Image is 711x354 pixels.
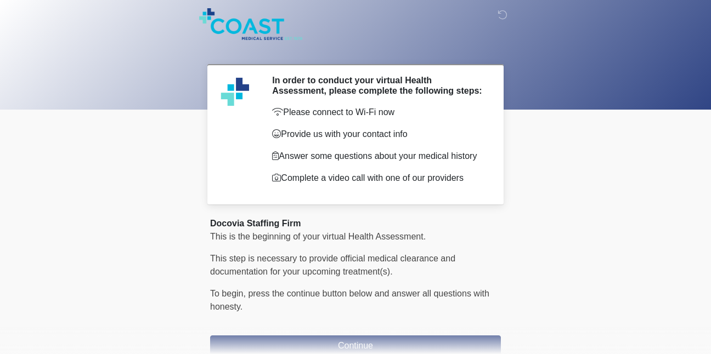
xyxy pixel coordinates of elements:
[199,8,302,40] img: Coast Medical Service Logo
[272,75,484,96] h2: In order to conduct your virtual Health Assessment, please complete the following steps:
[272,128,484,141] p: Provide us with your contact info
[210,232,426,241] span: This is the beginning of your virtual Health Assessment.
[210,289,248,298] span: To begin,
[272,150,484,163] p: Answer some questions about your medical history
[272,106,484,119] p: Please connect to Wi-Fi now
[218,75,251,108] img: Agent Avatar
[210,254,455,276] span: This step is necessary to provide official medical clearance and documentation for your upcoming ...
[272,172,484,185] p: Complete a video call with one of our providers
[210,289,489,311] span: press the continue button below and answer all questions with honesty.
[202,39,509,60] h1: ‎ ‎ ‎
[210,217,501,230] div: Docovia Staffing Firm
